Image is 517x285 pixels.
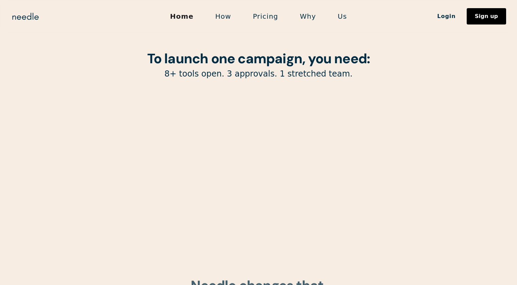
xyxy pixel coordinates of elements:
[475,14,498,19] div: Sign up
[159,9,204,23] a: Home
[85,69,432,79] p: 8+ tools open. 3 approvals. 1 stretched team.
[289,9,327,23] a: Why
[242,9,289,23] a: Pricing
[327,9,358,23] a: Us
[204,9,242,23] a: How
[426,11,467,22] a: Login
[147,50,370,67] strong: To launch one campaign, you need:
[467,8,506,24] a: Sign up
